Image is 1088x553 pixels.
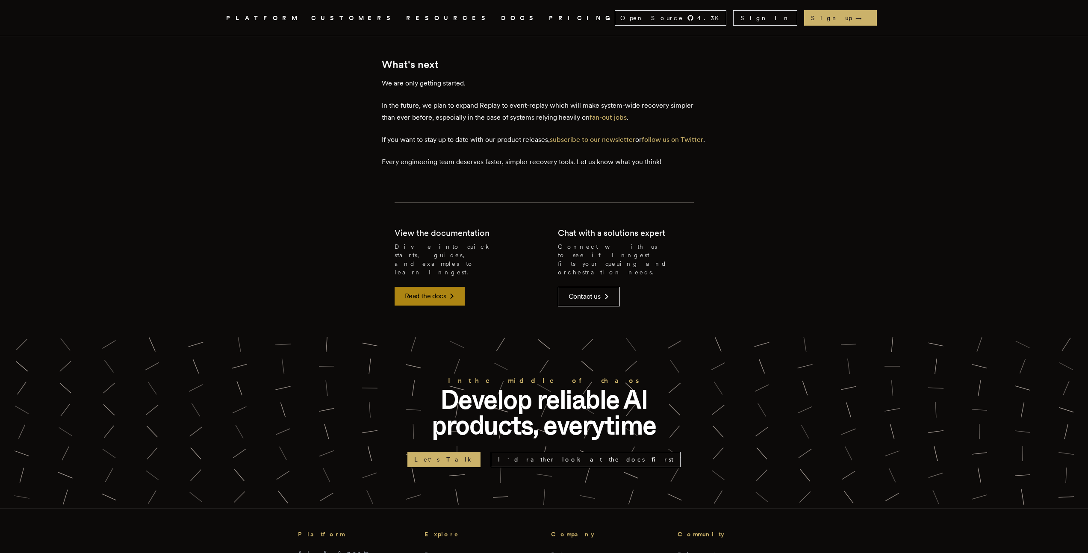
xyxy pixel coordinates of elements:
[407,452,481,467] a: Let's Talk
[382,100,707,124] p: In the future, we plan to expand Replay to event-replay which will make system-wide recovery simp...
[425,529,537,539] h3: Explore
[558,287,620,306] a: Contact us
[501,13,539,24] a: DOCS
[642,135,703,144] a: follow us on Twitter
[407,387,681,438] p: Develop reliable AI products, everytime
[382,134,707,146] p: If you want to stay up to date with our product releases, or .
[311,13,396,24] a: CUSTOMERS
[407,375,681,387] h2: In the middle of chaos
[395,242,531,276] p: Dive into quick starts, guides, and examples to learn Inngest.
[491,452,681,467] a: I'd rather look at the docs first
[549,13,615,24] a: PRICING
[590,113,627,121] a: fan-out jobs
[382,59,707,71] h2: What's next
[558,227,665,239] h2: Chat with a solutions expert
[226,13,301,24] button: PLATFORM
[298,529,411,539] h3: Platform
[382,77,707,89] p: We are only getting started.
[697,14,724,22] span: 4.3 K
[550,135,635,144] a: subscribe to our newsletter
[395,227,489,239] h2: View the documentation
[733,10,797,26] a: Sign In
[558,242,694,276] p: Connect with us to see if Inngest fits your queuing and orchestration needs.
[395,287,465,306] a: Read the docs
[678,529,790,539] h3: Community
[382,156,707,168] p: Every engineering team deserves faster, simpler recovery tools. Let us know what you think!
[804,10,877,26] a: Sign up
[620,14,684,22] span: Open Source
[855,14,870,22] span: →
[406,13,491,24] button: RESOURCES
[551,529,664,539] h3: Company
